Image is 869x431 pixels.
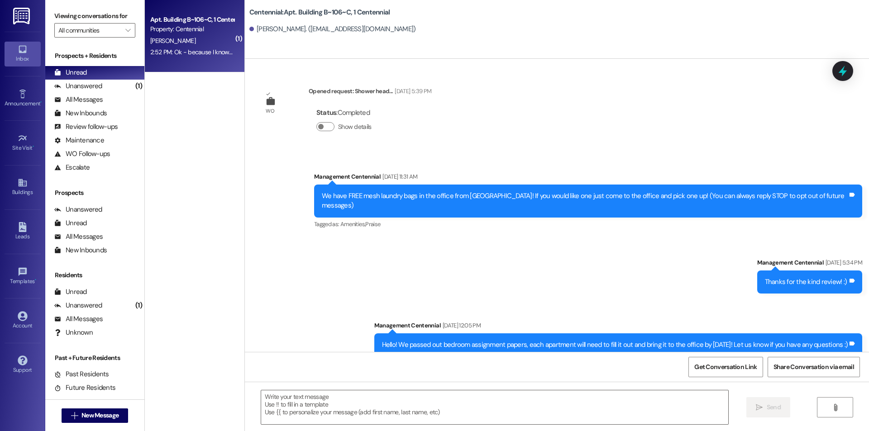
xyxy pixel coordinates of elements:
span: Share Conversation via email [774,362,854,372]
button: Get Conversation Link [688,357,763,377]
div: Review follow-ups [54,122,118,132]
div: [DATE] 5:34 PM [823,258,862,267]
div: Unanswered [54,301,102,310]
span: New Message [81,411,119,420]
div: Thanks for the kind review! :) [765,277,847,287]
div: Future Residents [54,383,115,393]
div: WO Follow-ups [54,149,110,159]
div: Prospects + Residents [45,51,144,61]
div: Residents [45,270,144,280]
span: Get Conversation Link [694,362,757,372]
div: [PERSON_NAME]. ([EMAIL_ADDRESS][DOMAIN_NAME]) [249,24,416,34]
div: New Inbounds [54,246,107,255]
div: New Inbounds [54,109,107,118]
i:  [756,404,763,411]
div: Hello! We passed out bedroom assignment papers, each apartment will need to fill it out and bring... [382,340,848,350]
div: Maintenance [54,136,104,145]
button: Send [746,397,790,417]
button: Share Conversation via email [768,357,860,377]
a: Account [5,308,41,333]
i:  [125,27,130,34]
b: Centennial: Apt. Building B~106~C, 1 Centennial [249,8,390,17]
label: Show details [338,122,372,132]
div: Escalate [54,163,90,172]
span: • [33,143,34,150]
div: : Completed [316,106,375,120]
div: Unread [54,218,87,228]
i:  [832,404,839,411]
div: Property: Centennial [150,24,234,34]
div: [DATE] 11:31 AM [380,172,417,181]
label: Viewing conversations for [54,9,135,23]
div: Unknown [54,328,93,337]
div: [DATE] 5:39 PM [392,86,431,96]
span: • [35,277,36,283]
div: Past Residents [54,369,109,379]
button: New Message [62,408,129,423]
div: Management Centennial [757,258,862,270]
img: ResiDesk Logo [13,8,32,24]
span: • [40,99,42,105]
span: Praise [365,220,380,228]
div: Management Centennial [374,321,863,333]
div: All Messages [54,95,103,104]
span: Send [767,403,781,412]
div: Apt. Building B~106~C, 1 Centennial [150,15,234,24]
a: Leads [5,219,41,244]
a: Support [5,353,41,377]
div: Management Centennial [314,172,862,185]
div: We have FREE mesh laundry bags in the office from [GEOGRAPHIC_DATA]! If you would like one just c... [322,191,848,211]
div: Unread [54,287,87,297]
div: Tagged as: [314,218,862,231]
i:  [71,412,78,419]
div: 2:52 PM: Ok - because I know ive seen like pizza parties and [PERSON_NAME] activities and game ni... [150,48,773,56]
input: All communities [58,23,121,38]
a: Inbox [5,42,41,66]
a: Buildings [5,175,41,199]
div: All Messages [54,314,103,324]
div: Unread [54,68,87,77]
a: Templates • [5,264,41,289]
div: Unanswered [54,205,102,214]
div: Unanswered [54,81,102,91]
div: [DATE] 12:05 PM [440,321,481,330]
div: All Messages [54,232,103,242]
div: WO [266,106,274,116]
span: [PERSON_NAME] [150,37,196,45]
b: Status [316,108,337,117]
span: Amenities , [340,220,366,228]
div: (1) [133,79,144,93]
a: Site Visit • [5,131,41,155]
div: Past + Future Residents [45,353,144,363]
div: (1) [133,298,144,313]
div: Opened request: Shower head... [309,86,431,99]
div: Prospects [45,188,144,198]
